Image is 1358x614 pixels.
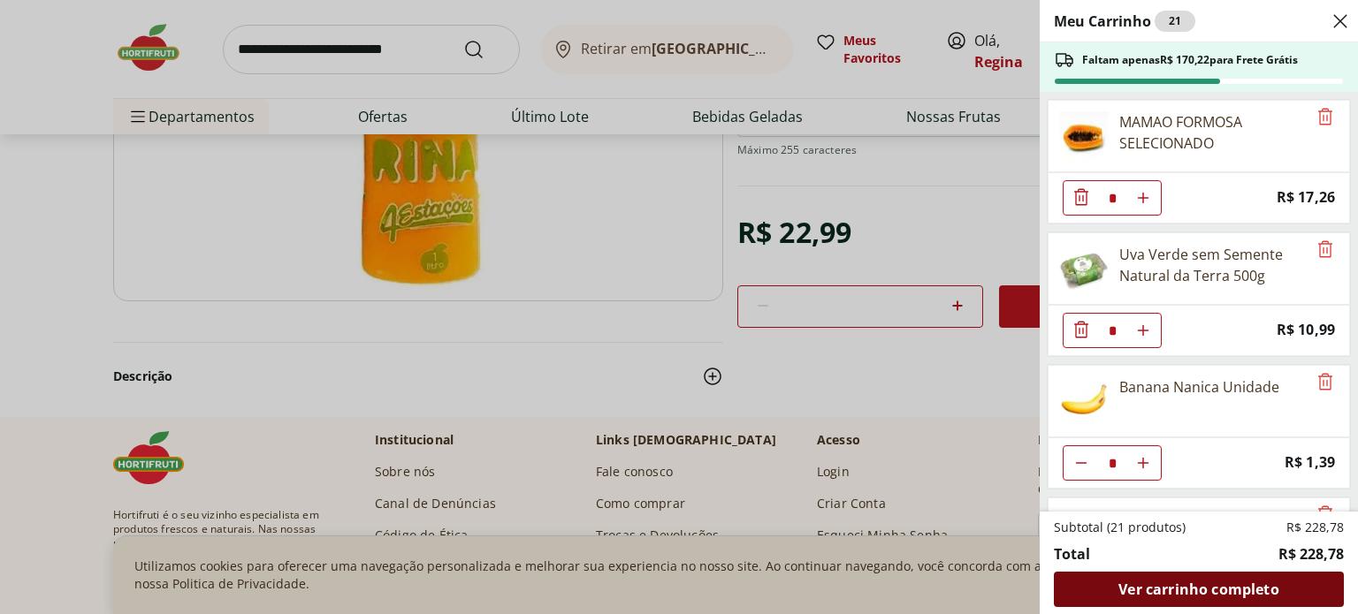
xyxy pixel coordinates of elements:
input: Quantidade Atual [1099,446,1125,480]
div: Abacate Unidade [1119,509,1233,530]
button: Diminuir Quantidade [1064,180,1099,216]
img: Abacate Unidade [1059,509,1109,558]
div: Uva Verde sem Semente Natural da Terra 500g [1119,244,1307,286]
div: 21 [1155,11,1195,32]
button: Aumentar Quantidade [1125,180,1161,216]
button: Diminuir Quantidade [1064,313,1099,348]
span: R$ 228,78 [1286,519,1344,536]
img: Uva verde sem semente Natural da Terra 500g [1059,244,1109,293]
input: Quantidade Atual [1099,314,1125,347]
img: Banana Nanica Unidade [1059,376,1109,426]
div: Banana Nanica Unidade [1119,376,1279,398]
button: Diminuir Quantidade [1064,445,1099,481]
button: Aumentar Quantidade [1125,445,1161,481]
button: Remove [1315,239,1336,261]
img: Mamão Formosa Selecionado [1059,111,1109,161]
span: R$ 1,39 [1285,451,1335,474]
input: Quantidade Atual [1099,181,1125,215]
span: R$ 17,26 [1277,186,1335,209]
a: Ver carrinho completo [1054,572,1344,607]
span: R$ 10,99 [1277,318,1335,342]
div: MAMAO FORMOSA SELECIONADO [1119,111,1307,154]
button: Aumentar Quantidade [1125,313,1161,348]
span: Faltam apenas R$ 170,22 para Frete Grátis [1082,53,1298,67]
span: R$ 228,78 [1278,543,1344,565]
span: Total [1054,543,1090,565]
h2: Meu Carrinho [1054,11,1195,32]
span: Ver carrinho completo [1118,582,1278,596]
span: Subtotal (21 produtos) [1054,519,1186,536]
button: Remove [1315,107,1336,128]
button: Remove [1315,372,1336,393]
button: Remove [1315,504,1336,526]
